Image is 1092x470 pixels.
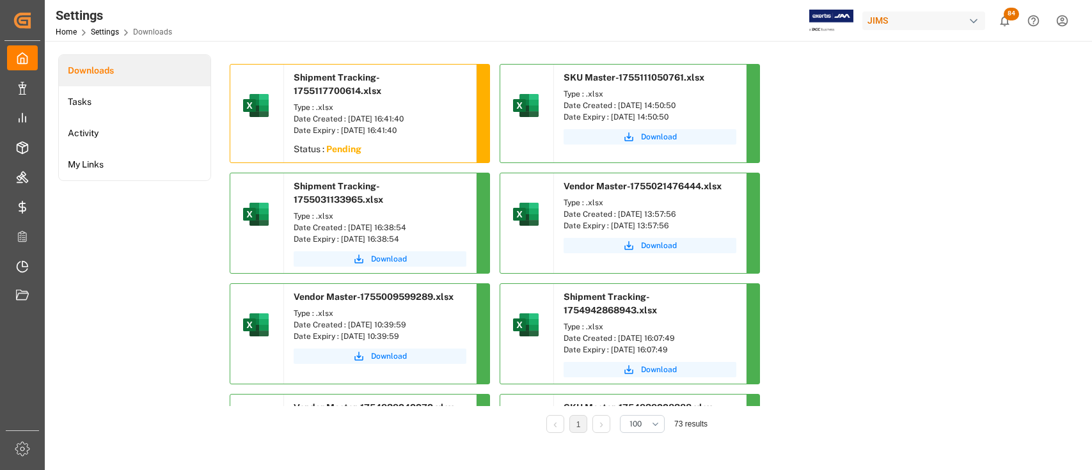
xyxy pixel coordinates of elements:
div: Date Expiry : [DATE] 16:41:40 [294,125,466,136]
span: Shipment Tracking-1755117700614.xlsx [294,72,381,96]
a: Downloads [59,55,210,86]
span: Download [641,364,677,375]
span: Download [371,253,407,265]
img: microsoft-excel-2019--v1.png [510,309,541,340]
sapn: Pending [326,144,361,154]
a: My Links [59,149,210,180]
div: Date Created : [DATE] 13:57:56 [564,208,736,220]
a: Tasks [59,86,210,118]
img: microsoft-excel-2019--v1.png [510,199,541,230]
span: 84 [1004,8,1019,20]
a: Settings [91,27,119,36]
div: Date Created : [DATE] 16:07:49 [564,333,736,344]
span: Shipment Tracking-1755031133965.xlsx [294,181,383,205]
div: Date Created : [DATE] 16:38:54 [294,222,466,233]
li: 1 [569,415,587,433]
img: microsoft-excel-2019--v1.png [241,199,271,230]
a: 1 [576,420,581,429]
div: Status : [284,139,476,162]
div: JIMS [862,12,985,30]
span: 73 results [674,419,708,428]
span: Vendor Master-1755021476444.xlsx [564,181,722,191]
div: Type : .xlsx [294,102,466,113]
span: Download [371,350,407,362]
button: Download [564,129,736,145]
span: Download [641,240,677,251]
span: Vendor Master-1755009599289.xlsx [294,292,454,302]
img: microsoft-excel-2019--v1.png [241,309,271,340]
span: Download [641,131,677,143]
span: Vendor Master-1754939242272.xlsx [294,402,454,412]
img: Exertis%20JAM%20-%20Email%20Logo.jpg_1722504956.jpg [809,10,853,32]
img: microsoft-excel-2019--v1.png [241,90,271,121]
li: Previous Page [546,415,564,433]
div: Date Created : [DATE] 10:39:59 [294,319,466,331]
button: JIMS [862,8,990,33]
img: microsoft-excel-2019--v1.png [510,90,541,121]
div: Date Expiry : [DATE] 16:38:54 [294,233,466,245]
button: show 84 new notifications [990,6,1019,35]
div: Date Expiry : [DATE] 16:07:49 [564,344,736,356]
span: 100 [629,418,642,430]
span: SKU Master-1754939228388.xlsx [564,402,712,412]
div: Type : .xlsx [564,321,736,333]
button: open menu [620,415,665,433]
div: Type : .xlsx [294,308,466,319]
span: Shipment Tracking-1754942868943.xlsx [564,292,657,315]
div: Date Created : [DATE] 14:50:50 [564,100,736,111]
div: Date Expiry : [DATE] 13:57:56 [564,220,736,231]
div: Settings [56,6,172,25]
div: Type : .xlsx [564,88,736,100]
button: Download [564,238,736,253]
button: Download [294,251,466,267]
div: Type : .xlsx [294,210,466,222]
button: Download [564,362,736,377]
li: Next Page [592,415,610,433]
button: Download [294,349,466,364]
a: Home [56,27,77,36]
div: Date Created : [DATE] 16:41:40 [294,113,466,125]
div: Type : .xlsx [564,197,736,208]
a: Activity [59,118,210,149]
span: SKU Master-1755111050761.xlsx [564,72,704,82]
button: Help Center [1019,6,1048,35]
div: Date Expiry : [DATE] 10:39:59 [294,331,466,342]
div: Date Expiry : [DATE] 14:50:50 [564,111,736,123]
